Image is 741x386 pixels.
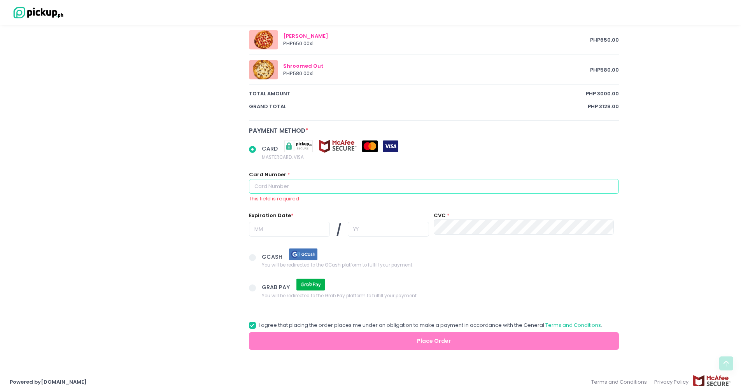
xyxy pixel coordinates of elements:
[590,36,619,44] span: PHP 650.00
[586,90,619,98] span: PHP 3000.00
[336,222,342,239] span: /
[262,261,413,269] span: You will be redirected to the GCash platform to fulfill your payment.
[249,90,586,98] span: total amount
[283,62,590,70] div: Shroomed Out
[249,222,330,237] input: MM
[283,32,590,40] div: [PERSON_NAME]
[284,247,323,261] img: gcash
[262,283,291,291] span: GRAB PAY
[279,139,318,153] img: pickupsecure
[545,321,601,329] a: Terms and Conditions
[318,139,357,153] img: mcafee-secure
[262,291,417,299] span: You will be redirected to the Grab Pay platform to fulfill your payment.
[10,6,64,19] img: logo
[249,212,294,219] label: Expiration Date
[10,378,87,386] a: Powered by[DOMAIN_NAME]
[283,40,590,47] div: PHP 650.00 x 1
[291,278,330,291] img: grab pay
[262,153,398,161] span: MASTERCARD, VISA
[588,103,619,111] span: PHP 3128.00
[249,179,619,194] input: Card Number
[348,222,429,237] input: YY
[383,140,398,152] img: visa
[249,103,588,111] span: Grand total
[249,195,619,203] div: This field is required
[362,140,378,152] img: mastercard
[434,212,446,219] label: CVC
[249,171,286,179] label: Card Number
[249,332,619,350] button: Place Order
[283,70,590,77] div: PHP 580.00 x 1
[590,66,619,74] span: PHP 580.00
[249,321,602,329] label: I agree that placing the order places me under an obligation to make a payment in accordance with...
[249,126,619,135] div: Payment Method
[262,253,284,260] span: GCASH
[262,145,279,153] span: CARD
